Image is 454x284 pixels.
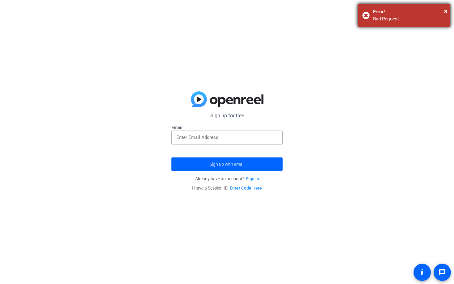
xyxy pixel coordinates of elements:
mat-icon: accessibility [418,269,426,276]
mat-icon: message [439,269,446,276]
span: Already have an account? [195,176,259,181]
span: I have a Session ID. [192,186,262,190]
input: Enter Email Address [176,134,278,141]
span: × [444,7,448,15]
button: Sign up with email [171,157,283,171]
label: Email [171,124,283,131]
img: blue-gradient.svg [191,91,263,107]
div: Bad Request [373,15,446,23]
a: Enter Code Here [230,186,262,190]
div: Error! [373,8,446,15]
a: Sign in [246,176,259,181]
p: Sign up for free [171,112,283,119]
button: Close [444,6,448,16]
